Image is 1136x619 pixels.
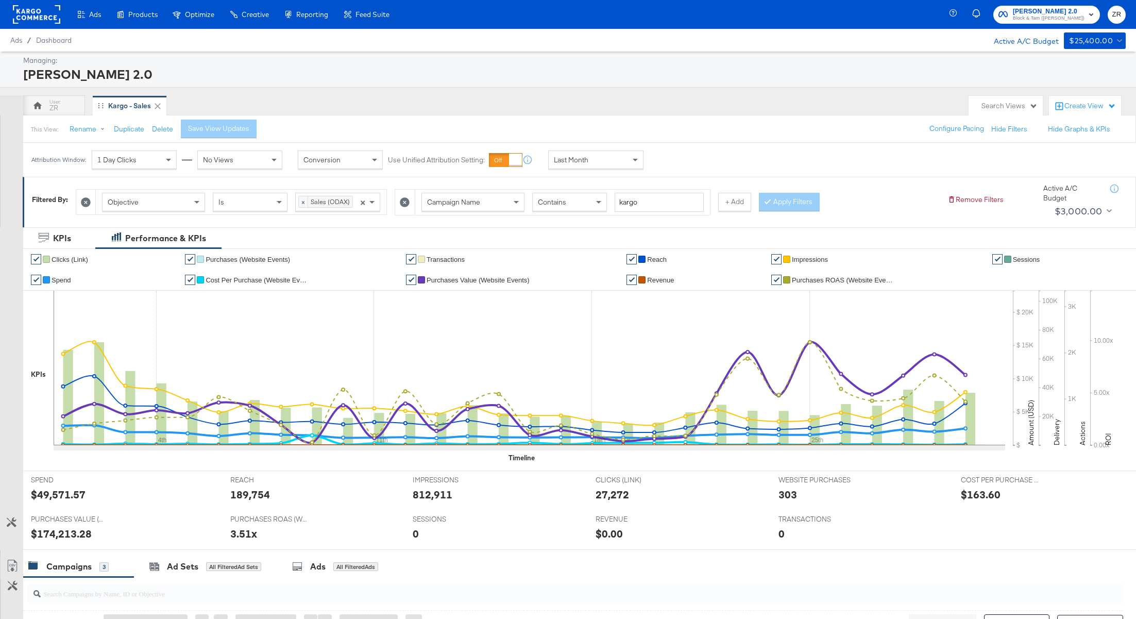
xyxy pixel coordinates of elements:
[22,36,36,44] span: /
[596,526,623,541] div: $0.00
[388,155,485,165] label: Use Unified Attribution Setting:
[203,155,233,164] span: No Views
[31,475,108,485] span: SPEND
[49,103,58,113] div: ZR
[792,256,828,263] span: Impressions
[1013,6,1084,17] span: [PERSON_NAME] 2.0
[185,254,195,264] a: ✔
[10,36,22,44] span: Ads
[771,275,782,285] a: ✔
[31,254,41,264] a: ✔
[406,254,416,264] a: ✔
[792,276,895,284] span: Purchases ROAS (Website Events)
[333,562,378,572] div: All Filtered Ads
[1108,6,1126,24] button: ZR
[114,124,144,134] button: Duplicate
[230,487,270,502] div: 189,754
[31,487,86,502] div: $49,571.57
[31,125,58,133] div: This View:
[185,10,214,19] span: Optimize
[1069,35,1113,47] div: $25,400.00
[1013,14,1084,23] span: Block & Tam ([PERSON_NAME])
[1013,256,1040,263] span: Sessions
[718,193,751,211] button: + Add
[647,276,674,284] span: Revenue
[771,254,782,264] a: ✔
[1048,124,1110,134] button: Hide Graphs & KPIs
[206,276,309,284] span: Cost Per Purchase (Website Events)
[947,195,1004,205] button: Remove Filters
[108,101,151,111] div: Kargo - Sales
[128,10,158,19] span: Products
[31,370,46,379] div: KPIs
[1052,419,1061,445] text: Delivery
[230,475,308,485] span: REACH
[303,155,341,164] span: Conversion
[152,124,173,134] button: Delete
[413,475,490,485] span: IMPRESSIONS
[206,256,290,263] span: Purchases (Website Events)
[554,155,588,164] span: Last Month
[299,196,308,207] span: ×
[23,56,1123,65] div: Managing:
[52,256,88,263] span: Clicks (Link)
[1026,400,1036,445] text: Amount (USD)
[97,155,137,164] span: 1 Day Clicks
[427,197,480,207] span: Campaign Name
[427,256,465,263] span: Transactions
[167,561,198,573] div: Ad Sets
[983,32,1059,48] div: Active A/C Budget
[52,276,71,284] span: Spend
[230,526,257,541] div: 3.51x
[230,514,308,524] span: PURCHASES ROAS (WEBSITE EVENTS)
[358,193,367,211] span: Clear all
[991,124,1027,134] button: Hide Filters
[125,232,206,244] div: Performance & KPIs
[1112,9,1122,21] span: ZR
[427,276,530,284] span: Purchases Value (Website Events)
[778,487,797,502] div: 303
[218,197,224,207] span: Is
[413,514,490,524] span: SESSIONS
[185,275,195,285] a: ✔
[961,475,1038,485] span: COST PER PURCHASE (WEBSITE EVENTS)
[355,10,389,19] span: Feed Suite
[615,193,704,212] input: Enter a search term
[1078,421,1087,445] text: Actions
[778,475,856,485] span: WEBSITE PURCHASES
[296,10,328,19] span: Reporting
[626,254,637,264] a: ✔
[308,196,352,207] span: Sales (ODAX)
[31,526,92,541] div: $174,213.28
[32,195,68,205] div: Filtered By:
[242,10,269,19] span: Creative
[413,526,419,541] div: 0
[41,579,1022,599] input: Search Campaigns by Name, ID or Objective
[778,526,785,541] div: 0
[23,65,1123,83] div: [PERSON_NAME] 2.0
[36,36,72,44] a: Dashboard
[98,103,104,108] div: Drag to reorder tab
[538,197,566,207] span: Contains
[922,120,991,138] button: Configure Pacing
[108,197,139,207] span: Objective
[99,562,109,572] div: 3
[1050,203,1114,220] button: $3,000.00
[1104,433,1113,445] text: ROI
[778,514,856,524] span: TRANSACTIONS
[596,514,673,524] span: REVENUE
[62,120,116,139] button: Rename
[961,487,1001,502] div: $163.60
[626,275,637,285] a: ✔
[46,561,92,573] div: Campaigns
[596,475,673,485] span: CLICKS (LINK)
[1043,183,1100,203] div: Active A/C Budget
[360,197,365,206] span: ×
[206,562,261,572] div: All Filtered Ad Sets
[508,453,535,463] div: Timeline
[413,487,452,502] div: 812,911
[993,6,1100,24] button: [PERSON_NAME] 2.0Block & Tam ([PERSON_NAME])
[406,275,416,285] a: ✔
[1055,204,1103,219] div: $3,000.00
